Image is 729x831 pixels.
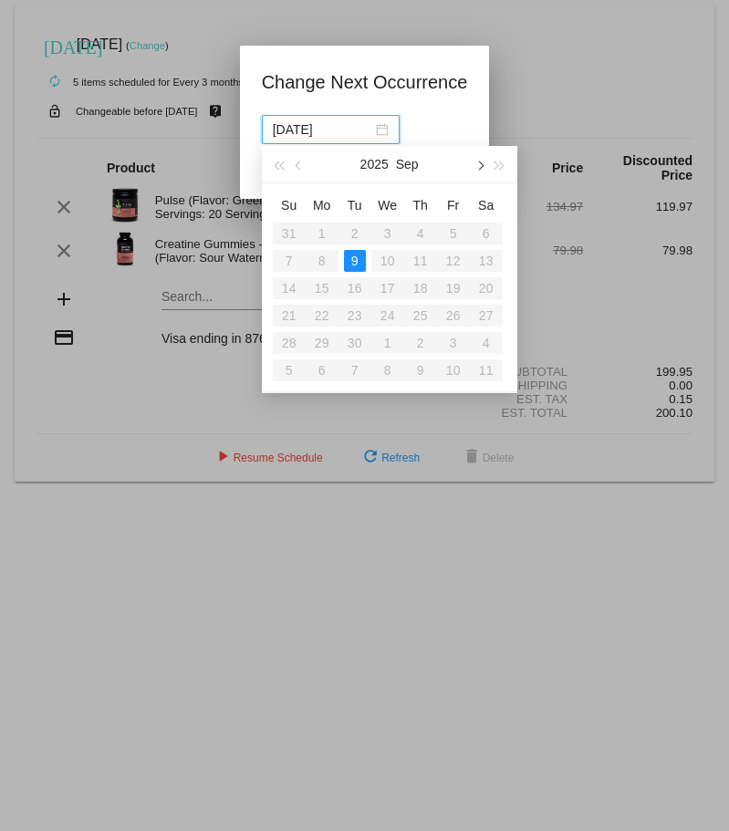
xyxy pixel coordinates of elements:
h1: Change Next Occurrence [262,68,468,97]
th: Thu [404,191,437,220]
th: Tue [338,191,371,220]
button: Next year (Control + right) [489,146,509,182]
button: 2025 [360,146,389,182]
button: Last year (Control + left) [269,146,289,182]
input: Select date [273,119,372,140]
div: 9 [344,250,366,272]
th: Wed [371,191,404,220]
th: Fri [437,191,470,220]
th: Mon [306,191,338,220]
button: Next month (PageDown) [469,146,489,182]
button: Previous month (PageUp) [289,146,309,182]
td: 9/9/2025 [338,247,371,275]
th: Sat [470,191,503,220]
th: Sun [273,191,306,220]
button: Sep [396,146,419,182]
